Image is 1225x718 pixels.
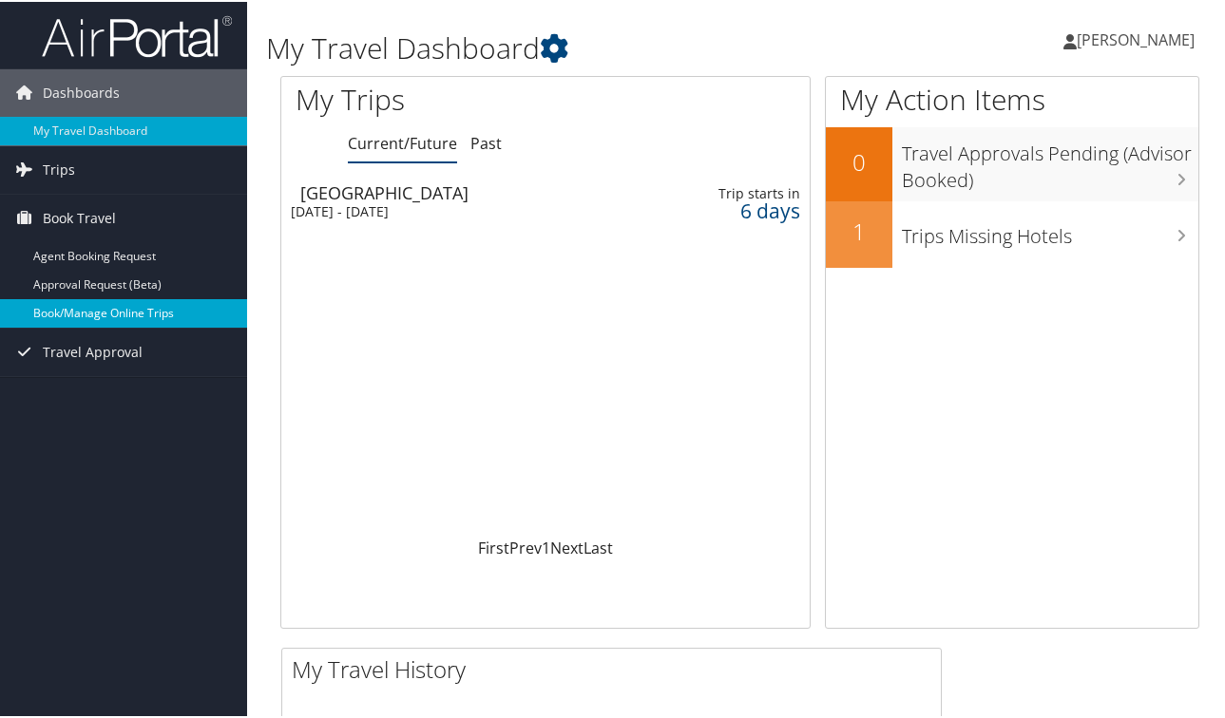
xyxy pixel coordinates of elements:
[470,131,502,152] a: Past
[348,131,457,152] a: Current/Future
[689,183,799,200] div: Trip starts in
[826,78,1198,118] h1: My Action Items
[292,652,941,684] h2: My Travel History
[902,129,1198,192] h3: Travel Approvals Pending (Advisor Booked)
[291,201,622,218] div: [DATE] - [DATE]
[689,200,799,217] div: 6 days
[43,193,116,240] span: Book Travel
[300,182,631,199] div: [GEOGRAPHIC_DATA]
[1063,9,1214,66] a: [PERSON_NAME]
[478,536,509,557] a: First
[1077,28,1195,48] span: [PERSON_NAME]
[584,536,613,557] a: Last
[826,214,892,246] h2: 1
[42,12,232,57] img: airportal-logo.png
[826,125,1198,198] a: 0Travel Approvals Pending (Advisor Booked)
[542,536,550,557] a: 1
[296,78,575,118] h1: My Trips
[43,144,75,192] span: Trips
[266,27,898,66] h1: My Travel Dashboard
[902,212,1198,248] h3: Trips Missing Hotels
[509,536,542,557] a: Prev
[43,327,143,374] span: Travel Approval
[43,67,120,115] span: Dashboards
[826,144,892,177] h2: 0
[826,199,1198,266] a: 1Trips Missing Hotels
[550,536,584,557] a: Next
